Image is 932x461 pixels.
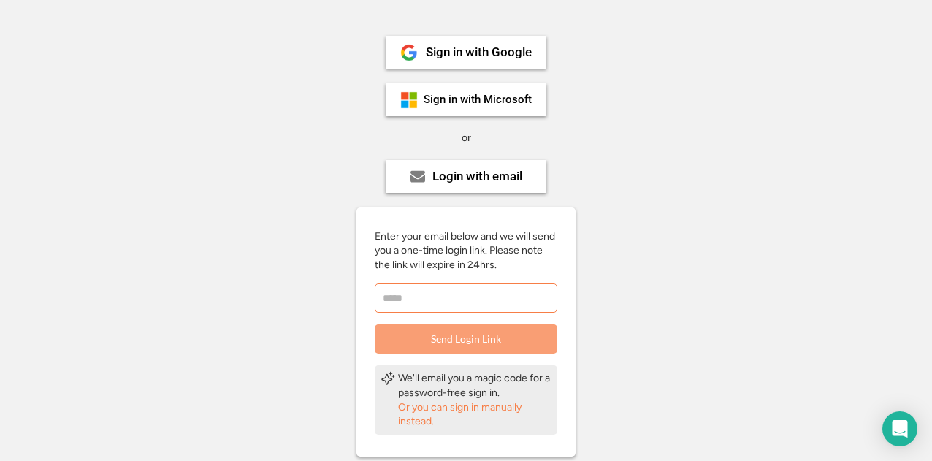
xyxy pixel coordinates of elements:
div: Enter your email below and we will send you a one-time login link. Please note the link will expi... [375,229,557,273]
div: Sign in with Microsoft [424,94,532,105]
div: or [462,131,471,145]
img: 1024px-Google__G__Logo.svg.png [400,44,418,61]
div: Open Intercom Messenger [882,411,917,446]
div: Or you can sign in manually instead. [398,400,551,429]
img: ms-symbollockup_mssymbol_19.png [400,91,418,109]
div: We'll email you a magic code for a password-free sign in. [398,371,551,400]
div: Sign in with Google [426,46,532,58]
button: Send Login Link [375,324,557,354]
div: Login with email [432,170,522,183]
